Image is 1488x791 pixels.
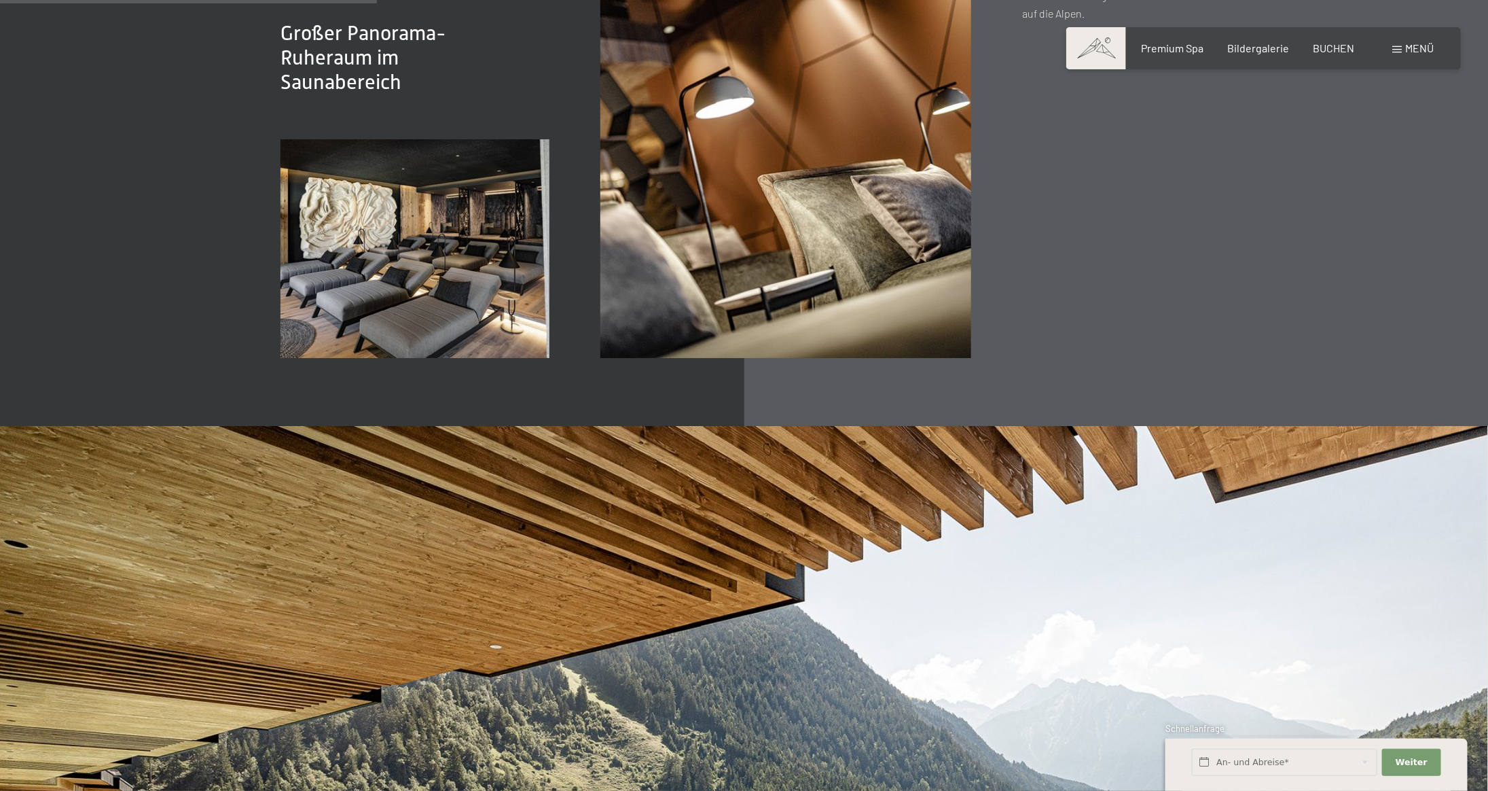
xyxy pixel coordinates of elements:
[1141,41,1203,54] a: Premium Spa
[280,22,446,94] span: Großer Panorama-Ruheraum im Saunabereich
[1165,723,1224,734] span: Schnellanfrage
[1396,756,1428,769] span: Weiter
[1382,749,1440,777] button: Weiter
[1313,41,1355,54] a: BUCHEN
[1405,41,1434,54] span: Menü
[1228,41,1290,54] a: Bildergalerie
[280,139,549,359] img: Ruheräume - Chill Lounge - Wellnesshotel - Ahrntal - Schwarzenstein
